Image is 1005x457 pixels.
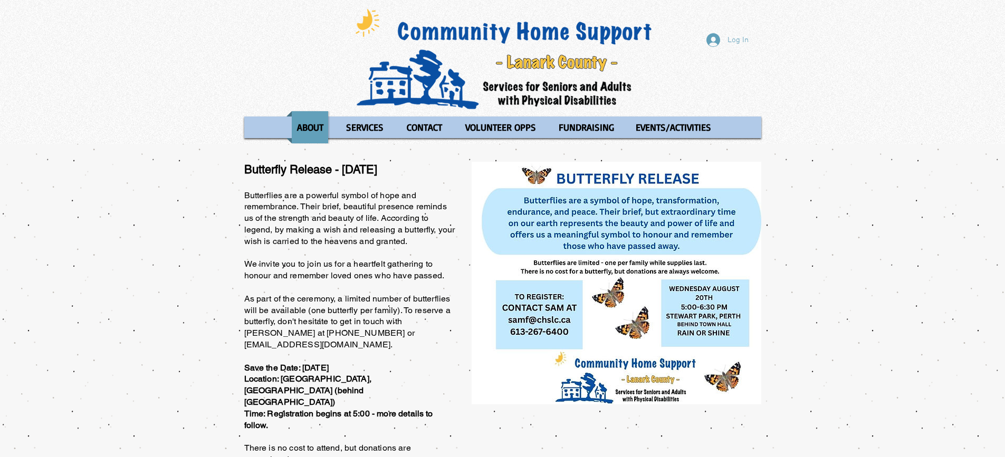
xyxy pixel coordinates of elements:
[341,111,388,143] p: SERVICES
[724,35,752,46] span: Log In
[286,111,333,143] a: ABOUT
[554,111,619,143] p: FUNDRAISING
[396,111,453,143] a: CONTACT
[244,111,761,143] nav: Site
[626,111,721,143] a: EVENTS/ACTIVITIES
[455,111,546,143] a: VOLUNTEER OPPS
[699,30,756,50] button: Log In
[631,111,716,143] p: EVENTS/ACTIVITIES
[549,111,623,143] a: FUNDRAISING
[402,111,447,143] p: CONTACT
[244,163,377,176] span: Butterfly Release - [DATE]
[244,363,433,430] span: Save the Date: [DATE] Location: [GEOGRAPHIC_DATA], [GEOGRAPHIC_DATA] (behind [GEOGRAPHIC_DATA]) T...
[461,111,541,143] p: VOLUNTEER OPPS
[292,111,328,143] p: ABOUT
[336,111,394,143] a: SERVICES
[472,162,761,404] img: butterfly_release_2025.jpg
